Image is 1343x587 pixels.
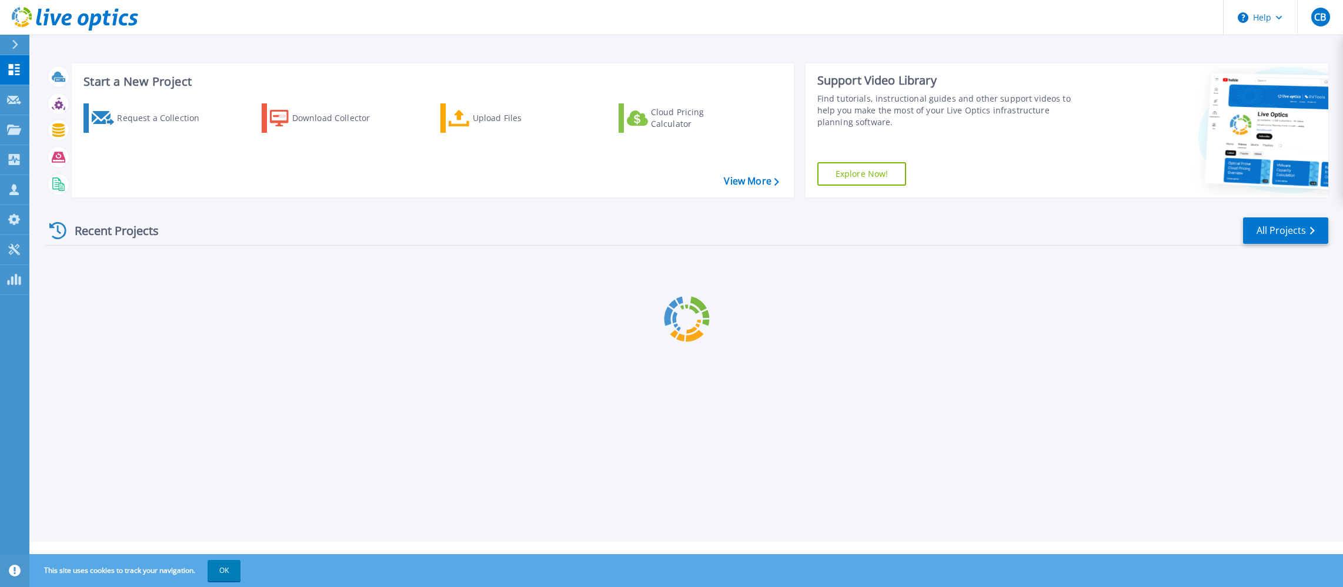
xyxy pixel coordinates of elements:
a: All Projects [1243,217,1328,244]
div: Cloud Pricing Calculator [651,106,745,130]
a: View More [724,176,779,187]
a: Cloud Pricing Calculator [619,103,750,133]
div: Recent Projects [45,216,175,245]
div: Support Video Library [817,73,1086,88]
a: Request a Collection [83,103,215,133]
h3: Start a New Project [83,75,779,88]
a: Explore Now! [817,162,907,186]
span: CB [1314,12,1326,22]
div: Find tutorials, instructional guides and other support videos to help you make the most of your L... [817,93,1086,128]
div: Download Collector [292,106,386,130]
div: Upload Files [473,106,567,130]
a: Upload Files [440,103,572,133]
a: Download Collector [262,103,393,133]
span: This site uses cookies to track your navigation. [32,560,240,581]
div: Request a Collection [117,106,211,130]
button: OK [208,560,240,581]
